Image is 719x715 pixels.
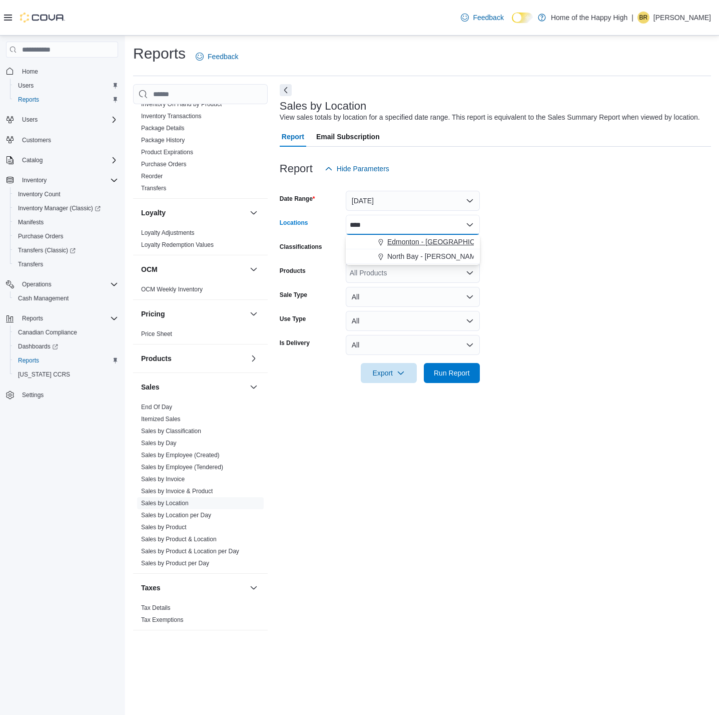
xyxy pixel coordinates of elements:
[361,363,417,383] button: Export
[18,294,69,302] span: Cash Management
[248,352,260,365] button: Products
[141,404,172,411] a: End Of Day
[14,340,118,352] span: Dashboards
[346,287,480,307] button: All
[280,163,313,175] h3: Report
[653,12,711,24] p: [PERSON_NAME]
[637,12,649,24] div: Branden Rowsell
[346,311,480,331] button: All
[141,427,201,435] span: Sales by Classification
[18,371,70,379] span: [US_STATE] CCRS
[2,153,122,167] button: Catalog
[141,487,213,495] span: Sales by Invoice & Product
[141,403,172,411] span: End Of Day
[473,13,503,23] span: Feedback
[14,354,118,367] span: Reports
[18,82,34,90] span: Users
[18,134,118,146] span: Customers
[141,112,202,120] span: Inventory Transactions
[14,94,118,106] span: Reports
[14,369,118,381] span: Washington CCRS
[141,382,246,392] button: Sales
[18,356,39,365] span: Reports
[14,258,47,270] a: Transfers
[18,174,51,186] button: Inventory
[141,559,209,567] span: Sales by Product per Day
[2,311,122,325] button: Reports
[141,101,222,108] a: Inventory On Hand by Product
[424,363,480,383] button: Run Report
[141,535,217,543] span: Sales by Product & Location
[14,292,118,304] span: Cash Management
[22,314,43,322] span: Reports
[141,173,163,180] a: Reorder
[141,136,185,144] span: Package History
[14,244,118,256] span: Transfers (Classic)
[14,340,62,352] a: Dashboards
[22,68,38,76] span: Home
[2,64,122,78] button: Home
[141,475,185,483] span: Sales by Invoice
[22,136,51,144] span: Customers
[10,368,122,382] button: [US_STATE] CCRS
[14,202,118,214] span: Inventory Manager (Classic)
[248,263,260,275] button: OCM
[18,114,118,126] span: Users
[141,583,246,593] button: Taxes
[280,267,306,275] label: Products
[10,353,122,368] button: Reports
[141,264,158,274] h3: OCM
[141,172,163,180] span: Reorder
[141,604,171,612] span: Tax Details
[316,127,380,147] span: Email Subscription
[18,66,42,78] a: Home
[18,328,77,336] span: Canadian Compliance
[141,229,195,237] span: Loyalty Adjustments
[387,251,555,261] span: North Bay - [PERSON_NAME] Terrace - Fire & Flower
[10,79,122,93] button: Users
[141,124,185,132] span: Package Details
[387,237,546,247] span: Edmonton - [GEOGRAPHIC_DATA] - Fire & Flower
[280,112,700,123] div: View sales totals by location for a specified date range. This report is equivalent to the Sales ...
[346,335,480,355] button: All
[18,65,118,77] span: Home
[141,511,211,519] span: Sales by Location per Day
[14,202,105,214] a: Inventory Manager (Classic)
[280,291,307,299] label: Sale Type
[22,176,47,184] span: Inventory
[141,185,166,192] a: Transfers
[248,308,260,320] button: Pricing
[14,354,43,367] a: Reports
[248,207,260,219] button: Loyalty
[22,156,43,164] span: Catalog
[133,227,268,255] div: Loyalty
[14,326,81,338] a: Canadian Compliance
[14,188,118,200] span: Inventory Count
[208,52,238,62] span: Feedback
[10,257,122,271] button: Transfers
[141,500,189,507] a: Sales by Location
[280,315,306,323] label: Use Type
[141,309,246,319] button: Pricing
[18,312,47,324] button: Reports
[141,264,246,274] button: OCM
[141,382,160,392] h3: Sales
[280,195,315,203] label: Date Range
[141,488,213,495] a: Sales by Invoice & Product
[10,339,122,353] a: Dashboards
[141,309,165,319] h3: Pricing
[141,451,220,459] span: Sales by Employee (Created)
[141,547,239,555] span: Sales by Product & Location per Day
[337,164,389,174] span: Hide Parameters
[14,258,118,270] span: Transfers
[141,286,203,293] a: OCM Weekly Inventory
[133,44,186,64] h1: Reports
[141,512,211,519] a: Sales by Location per Day
[133,328,268,344] div: Pricing
[321,159,393,179] button: Hide Parameters
[14,80,118,92] span: Users
[14,188,65,200] a: Inventory Count
[141,161,187,168] a: Purchase Orders
[141,330,172,338] span: Price Sheet
[14,230,68,242] a: Purchase Orders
